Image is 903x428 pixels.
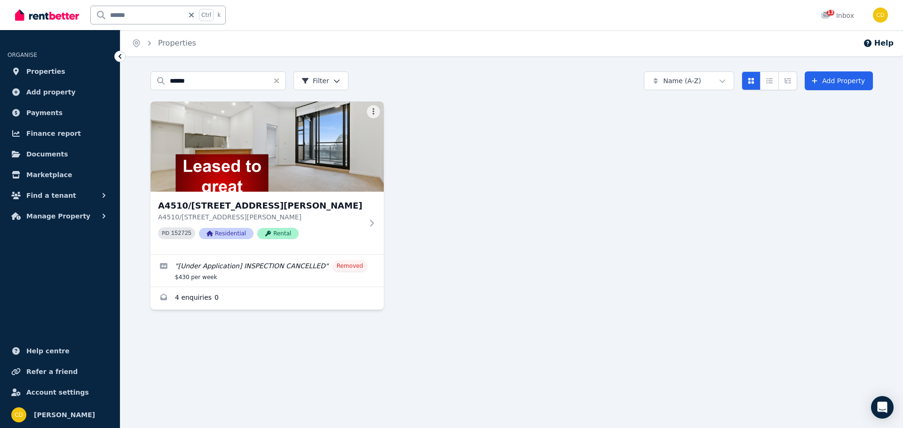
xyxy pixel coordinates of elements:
[8,145,112,163] a: Documents
[162,231,169,236] small: PID
[150,255,384,287] a: Edit listing: [Under Application] INSPECTION CANCELLED
[8,124,112,143] a: Finance report
[805,71,873,90] a: Add Property
[8,62,112,81] a: Properties
[821,11,854,20] div: Inbox
[8,342,112,360] a: Help centre
[158,39,196,47] a: Properties
[367,105,380,118] button: More options
[26,148,68,160] span: Documents
[871,396,894,419] div: Open Intercom Messenger
[301,76,329,86] span: Filter
[158,212,363,222] p: A4510/[STREET_ADDRESS][PERSON_NAME]
[34,409,95,420] span: [PERSON_NAME]
[8,103,112,122] a: Payments
[26,210,90,222] span: Manage Property
[26,345,70,357] span: Help centre
[26,169,72,180] span: Marketplace
[15,8,79,22] img: RentBetter
[26,66,65,77] span: Properties
[644,71,734,90] button: Name (A-Z)
[8,83,112,101] a: Add property
[778,71,797,90] button: Expanded list view
[150,101,384,254] a: A4510/1 Hamilton Crescent, RydeA4510/[STREET_ADDRESS][PERSON_NAME]A4510/[STREET_ADDRESS][PERSON_N...
[150,287,384,310] a: Enquiries for A4510/1 Hamilton Crescent, Ryde
[26,190,76,201] span: Find a tenant
[257,228,299,239] span: Rental
[199,228,253,239] span: Residential
[8,362,112,381] a: Refer a friend
[742,71,797,90] div: View options
[26,86,76,98] span: Add property
[8,186,112,205] button: Find a tenant
[8,52,37,58] span: ORGANISE
[863,38,894,49] button: Help
[217,11,221,19] span: k
[273,71,286,90] button: Clear search
[8,165,112,184] a: Marketplace
[8,207,112,226] button: Manage Property
[8,383,112,402] a: Account settings
[171,230,191,237] code: 152725
[663,76,701,86] span: Name (A-Z)
[150,101,384,192] img: A4510/1 Hamilton Crescent, Ryde
[120,30,207,56] nav: Breadcrumb
[11,407,26,422] img: Chris Dimitropoulos
[199,9,214,21] span: Ctrl
[26,128,81,139] span: Finance report
[873,8,888,23] img: Chris Dimitropoulos
[26,387,89,398] span: Account settings
[26,366,78,377] span: Refer a friend
[26,107,63,118] span: Payments
[158,199,363,212] h3: A4510/[STREET_ADDRESS][PERSON_NAME]
[742,71,760,90] button: Card view
[760,71,779,90] button: Compact list view
[293,71,349,90] button: Filter
[827,10,834,16] span: 13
